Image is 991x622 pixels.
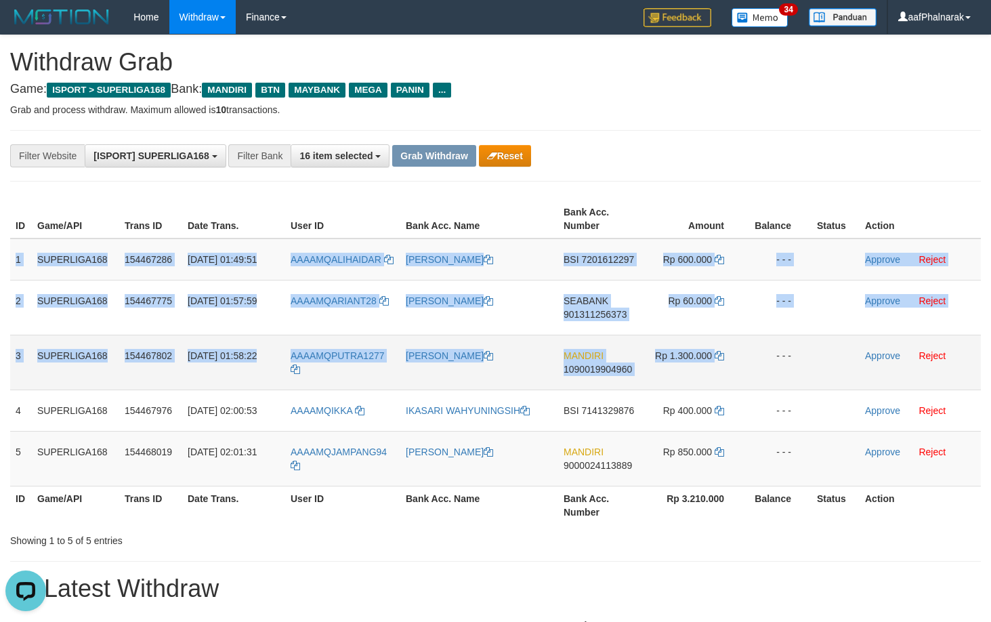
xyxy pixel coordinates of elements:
span: Rp 850.000 [663,447,712,457]
span: [DATE] 01:58:22 [188,350,257,361]
td: 4 [10,390,32,431]
td: SUPERLIGA168 [32,431,119,486]
h1: 15 Latest Withdraw [10,575,981,602]
th: Trans ID [119,486,182,524]
span: 154468019 [125,447,172,457]
div: Showing 1 to 5 of 5 entries [10,528,403,547]
div: Filter Website [10,144,85,167]
th: Action [860,486,981,524]
th: Game/API [32,200,119,239]
th: Amount [644,200,744,239]
span: Rp 60.000 [669,295,713,306]
span: 154467802 [125,350,172,361]
a: Reject [919,447,946,457]
a: [PERSON_NAME] [406,350,493,361]
span: Rp 400.000 [663,405,712,416]
span: ISPORT > SUPERLIGA168 [47,83,171,98]
span: BTN [255,83,285,98]
span: 154467286 [125,254,172,265]
td: 2 [10,280,32,335]
span: 154467976 [125,405,172,416]
a: [PERSON_NAME] [406,447,493,457]
span: MAYBANK [289,83,345,98]
h1: Withdraw Grab [10,49,981,76]
img: Button%20Memo.svg [732,8,788,27]
span: 16 item selected [299,150,373,161]
td: 3 [10,335,32,390]
a: Copy 850000 to clipboard [715,447,724,457]
a: Copy 400000 to clipboard [715,405,724,416]
a: [PERSON_NAME] [406,295,493,306]
span: BSI [564,405,579,416]
td: 1 [10,239,32,281]
th: Status [811,200,860,239]
th: Date Trans. [182,200,285,239]
span: MANDIRI [564,350,604,361]
a: Reject [919,254,946,265]
th: Balance [744,200,811,239]
span: AAAAMQALIHAIDAR [291,254,381,265]
td: - - - [744,335,811,390]
th: Trans ID [119,200,182,239]
img: MOTION_logo.png [10,7,113,27]
a: Copy 600000 to clipboard [715,254,724,265]
span: 34 [779,3,797,16]
a: Approve [865,254,900,265]
span: Copy 9000024113889 to clipboard [564,460,632,471]
a: AAAAMQIKKA [291,405,364,416]
th: User ID [285,486,400,524]
a: AAAAMQARIANT28 [291,295,389,306]
button: [ISPORT] SUPERLIGA168 [85,144,226,167]
button: Open LiveChat chat widget [5,5,46,46]
strong: 10 [215,104,226,115]
th: User ID [285,200,400,239]
span: Rp 1.300.000 [655,350,712,361]
span: Copy 7201612297 to clipboard [581,254,634,265]
td: - - - [744,280,811,335]
a: Approve [865,405,900,416]
span: ... [433,83,451,98]
span: Copy 7141329876 to clipboard [581,405,634,416]
a: Approve [865,350,900,361]
th: Bank Acc. Number [558,486,644,524]
span: SEABANK [564,295,608,306]
h4: Game: Bank: [10,83,981,96]
a: Reject [919,350,946,361]
span: PANIN [391,83,429,98]
p: Grab and process withdraw. Maximum allowed is transactions. [10,103,981,117]
th: Action [860,200,981,239]
img: Feedback.jpg [644,8,711,27]
th: Status [811,486,860,524]
a: Copy 60000 to clipboard [715,295,724,306]
span: 154467775 [125,295,172,306]
th: Bank Acc. Name [400,200,558,239]
th: Game/API [32,486,119,524]
span: BSI [564,254,579,265]
a: IKASARI WAHYUNINGSIH [406,405,530,416]
span: [DATE] 02:01:31 [188,447,257,457]
button: Reset [479,145,531,167]
span: AAAAMQJAMPANG94 [291,447,387,457]
span: [DATE] 02:00:53 [188,405,257,416]
span: AAAAMQIKKA [291,405,352,416]
th: Date Trans. [182,486,285,524]
span: AAAAMQPUTRA1277 [291,350,385,361]
span: Copy 901311256373 to clipboard [564,309,627,320]
a: [PERSON_NAME] [406,254,493,265]
th: Bank Acc. Number [558,200,644,239]
td: SUPERLIGA168 [32,280,119,335]
span: Copy 1090019904960 to clipboard [564,364,632,375]
span: Rp 600.000 [663,254,712,265]
span: [DATE] 01:57:59 [188,295,257,306]
td: SUPERLIGA168 [32,335,119,390]
button: Grab Withdraw [392,145,476,167]
td: - - - [744,239,811,281]
td: SUPERLIGA168 [32,390,119,431]
a: AAAAMQALIHAIDAR [291,254,394,265]
td: - - - [744,390,811,431]
th: Balance [744,486,811,524]
div: Filter Bank [228,144,291,167]
span: MANDIRI [564,447,604,457]
th: Rp 3.210.000 [644,486,744,524]
a: AAAAMQPUTRA1277 [291,350,385,375]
